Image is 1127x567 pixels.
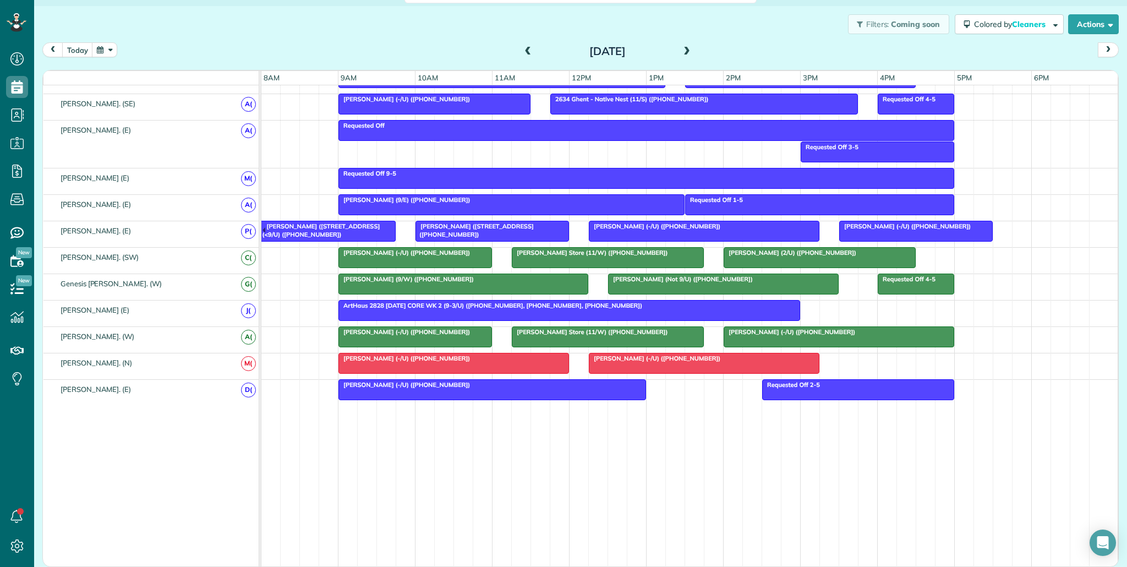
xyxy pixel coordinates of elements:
[415,73,440,82] span: 10am
[955,14,1064,34] button: Colored byCleaners
[58,173,132,182] span: [PERSON_NAME] (E)
[338,328,471,336] span: [PERSON_NAME] (-/U) ([PHONE_NUMBER])
[58,126,133,134] span: [PERSON_NAME]. (E)
[588,222,721,230] span: [PERSON_NAME] (-/U) ([PHONE_NUMBER])
[974,19,1049,29] span: Colored by
[241,198,256,212] span: A(
[1012,19,1047,29] span: Cleaners
[241,97,256,112] span: A(
[878,73,897,82] span: 4pm
[338,170,397,177] span: Requested Off 9-5
[58,358,134,367] span: [PERSON_NAME]. (N)
[338,73,359,82] span: 9am
[338,302,643,309] span: ArtHaus 2828 [DATE] CORE WK 2 (9-3/U) ([PHONE_NUMBER], [PHONE_NUMBER], [PHONE_NUMBER])
[58,332,136,341] span: [PERSON_NAME]. (W)
[877,95,936,103] span: Requested Off 4-5
[16,275,32,286] span: New
[415,222,534,238] span: [PERSON_NAME] ([STREET_ADDRESS] ([PHONE_NUMBER])
[891,19,940,29] span: Coming soon
[241,171,256,186] span: M(
[241,303,256,318] span: J(
[608,275,753,283] span: [PERSON_NAME] (Not 9/U) ([PHONE_NUMBER])
[58,200,133,209] span: [PERSON_NAME]. (E)
[647,73,666,82] span: 1pm
[511,328,668,336] span: [PERSON_NAME] Store (11/W) ([PHONE_NUMBER])
[839,222,971,230] span: [PERSON_NAME] (-/U) ([PHONE_NUMBER])
[58,99,138,108] span: [PERSON_NAME]. (SE)
[241,123,256,138] span: A(
[338,196,471,204] span: [PERSON_NAME] (9/E) ([PHONE_NUMBER])
[550,95,709,103] span: 2634 Ghent - Native Nest (11/S) ([PHONE_NUMBER])
[762,381,820,389] span: Requested Off 2-5
[724,73,743,82] span: 2pm
[1090,530,1116,556] div: Open Intercom Messenger
[539,45,676,57] h2: [DATE]
[570,73,593,82] span: 12pm
[800,143,859,151] span: Requested Off 3-5
[877,275,936,283] span: Requested Off 4-5
[866,19,889,29] span: Filters:
[58,279,164,288] span: Genesis [PERSON_NAME]. (W)
[58,385,133,394] span: [PERSON_NAME]. (E)
[1032,73,1051,82] span: 6pm
[723,249,857,257] span: [PERSON_NAME] (2/U) ([PHONE_NUMBER])
[42,42,63,57] button: prev
[16,247,32,258] span: New
[1068,14,1119,34] button: Actions
[685,196,743,204] span: Requested Off 1-5
[588,355,721,362] span: [PERSON_NAME] (-/U) ([PHONE_NUMBER])
[241,356,256,371] span: M(
[338,355,471,362] span: [PERSON_NAME] (-/U) ([PHONE_NUMBER])
[338,275,474,283] span: [PERSON_NAME] (9/W) ([PHONE_NUMBER])
[338,122,385,129] span: Requested Off
[241,277,256,292] span: G(
[493,73,517,82] span: 11am
[58,226,133,235] span: [PERSON_NAME]. (E)
[58,253,141,261] span: [PERSON_NAME]. (SW)
[62,42,93,57] button: today
[723,328,856,336] span: [PERSON_NAME] (-/U) ([PHONE_NUMBER])
[338,249,471,257] span: [PERSON_NAME] (-/U) ([PHONE_NUMBER])
[955,73,974,82] span: 5pm
[58,306,132,314] span: [PERSON_NAME] (E)
[338,381,471,389] span: [PERSON_NAME] (-/U) ([PHONE_NUMBER])
[1098,42,1119,57] button: next
[338,95,471,103] span: [PERSON_NAME] (-/U) ([PHONE_NUMBER])
[241,330,256,345] span: A(
[241,224,256,239] span: P(
[261,222,380,238] span: [PERSON_NAME] ([STREET_ADDRESS] (<9/U) ([PHONE_NUMBER])
[261,73,282,82] span: 8am
[241,250,256,265] span: C(
[511,249,668,257] span: [PERSON_NAME] Store (11/W) ([PHONE_NUMBER])
[801,73,820,82] span: 3pm
[241,383,256,397] span: D(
